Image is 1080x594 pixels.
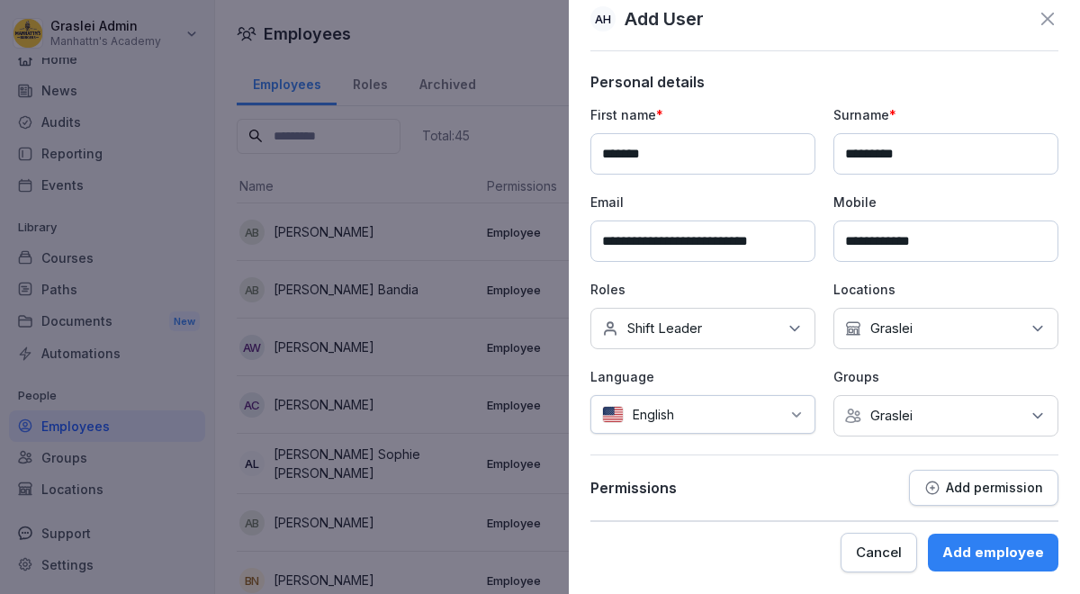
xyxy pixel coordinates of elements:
[590,479,677,497] p: Permissions
[590,6,616,31] div: AH
[870,407,913,425] p: Graslei
[841,533,917,572] button: Cancel
[590,395,815,434] div: English
[833,193,1058,211] p: Mobile
[590,193,815,211] p: Email
[625,5,704,32] p: Add User
[870,319,913,337] p: Graslei
[602,406,624,423] img: us.svg
[909,470,1058,506] button: Add permission
[590,105,815,124] p: First name
[833,367,1058,386] p: Groups
[833,280,1058,299] p: Locations
[590,73,1058,91] p: Personal details
[833,105,1058,124] p: Surname
[928,534,1058,571] button: Add employee
[627,319,702,337] p: Shift Leader
[942,543,1044,562] div: Add employee
[946,481,1043,495] p: Add permission
[590,280,815,299] p: Roles
[590,367,815,386] p: Language
[856,543,902,562] div: Cancel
